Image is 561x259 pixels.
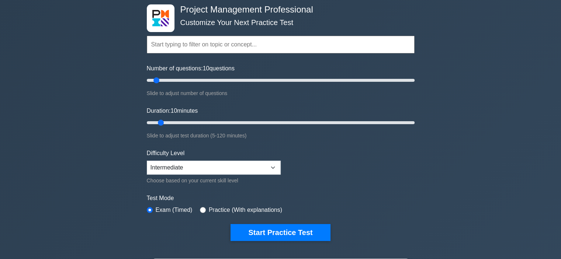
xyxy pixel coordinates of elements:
input: Start typing to filter on topic or concept... [147,36,415,53]
div: Slide to adjust test duration (5-120 minutes) [147,131,415,140]
label: Exam (Timed) [156,206,193,214]
button: Start Practice Test [231,224,330,241]
span: 10 [203,65,209,71]
div: Choose based on your current skill level [147,176,281,185]
label: Test Mode [147,194,415,203]
label: Number of questions: questions [147,64,235,73]
label: Duration: minutes [147,106,198,115]
span: 10 [170,108,177,114]
div: Slide to adjust number of questions [147,89,415,98]
label: Difficulty Level [147,149,185,158]
h4: Project Management Professional [177,4,378,15]
label: Practice (With explanations) [209,206,282,214]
